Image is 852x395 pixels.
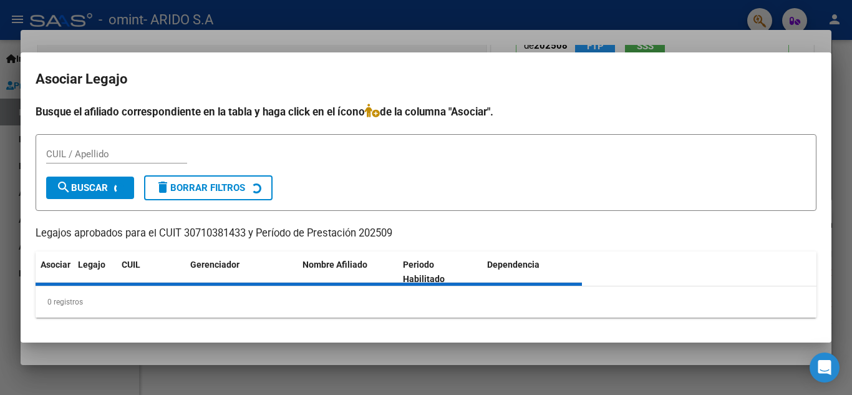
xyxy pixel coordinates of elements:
span: Asociar [41,260,70,270]
p: Legajos aprobados para el CUIT 30710381433 y Período de Prestación 202509 [36,226,816,241]
span: Dependencia [487,260,540,270]
datatable-header-cell: Periodo Habilitado [398,251,482,293]
div: Open Intercom Messenger [810,353,840,383]
datatable-header-cell: Dependencia [482,251,583,293]
h2: Asociar Legajo [36,67,816,91]
span: Periodo Habilitado [403,260,445,284]
datatable-header-cell: Gerenciador [185,251,298,293]
button: Borrar Filtros [144,175,273,200]
h4: Busque el afiliado correspondiente en la tabla y haga click en el ícono de la columna "Asociar". [36,104,816,120]
span: Gerenciador [190,260,240,270]
button: Buscar [46,177,134,199]
span: Legajo [78,260,105,270]
datatable-header-cell: Asociar [36,251,73,293]
span: Borrar Filtros [155,182,245,193]
span: CUIL [122,260,140,270]
span: Buscar [56,182,108,193]
datatable-header-cell: Nombre Afiliado [298,251,398,293]
mat-icon: search [56,180,71,195]
span: Nombre Afiliado [303,260,367,270]
div: 0 registros [36,286,816,318]
datatable-header-cell: CUIL [117,251,185,293]
datatable-header-cell: Legajo [73,251,117,293]
mat-icon: delete [155,180,170,195]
